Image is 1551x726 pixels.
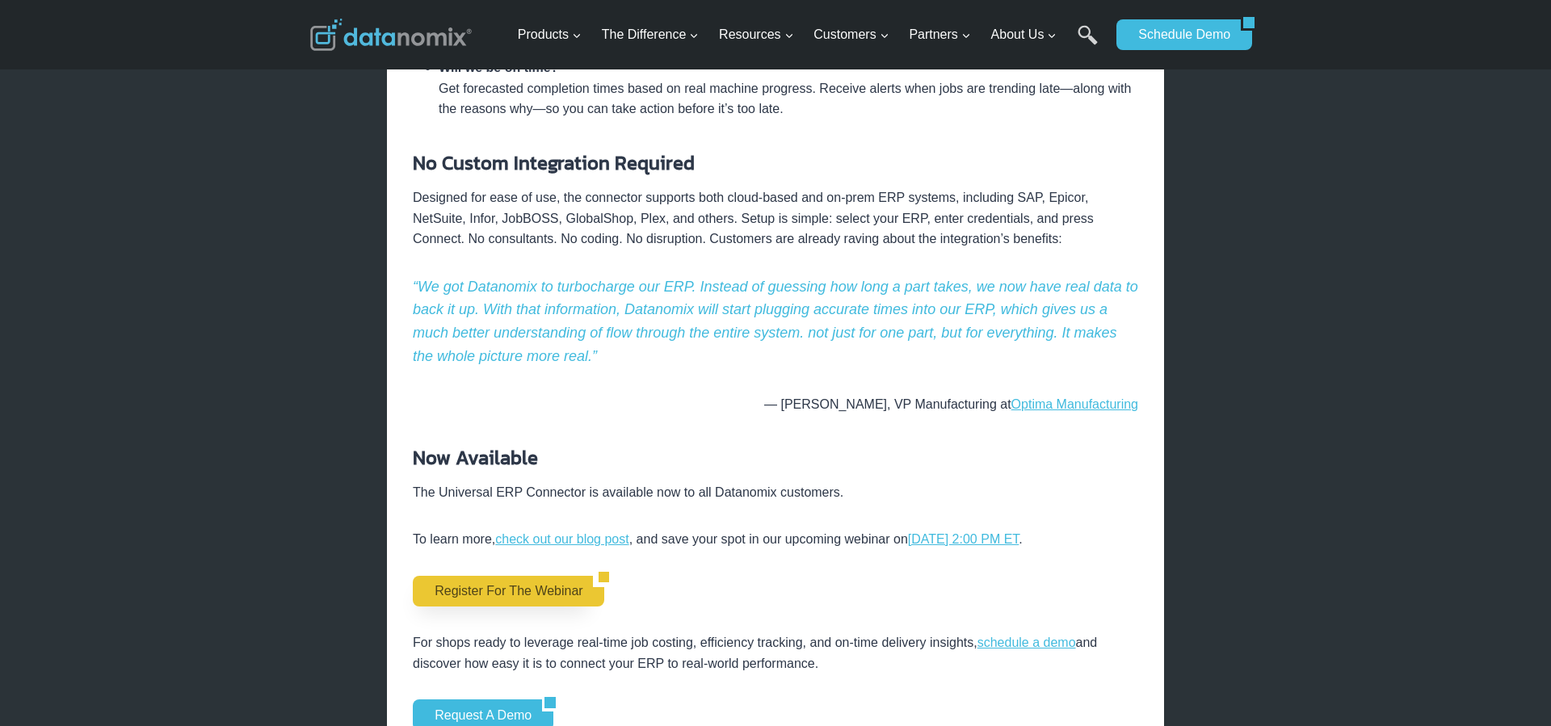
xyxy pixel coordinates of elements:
[495,532,628,546] a: check out our blog post
[518,24,582,45] span: Products
[413,149,695,177] strong: No Custom Integration Required
[1011,397,1138,411] a: Optima Manufacturing
[310,19,472,51] img: Datanomix
[1116,19,1241,50] a: Schedule Demo
[977,636,1076,649] a: schedule a demo
[413,443,538,472] strong: Now Available
[413,301,1116,364] em: With that information, Datanomix will start plugging accurate times into our ERP, which gives us ...
[602,24,700,45] span: The Difference
[413,279,1138,318] em: “
[511,9,1109,61] nav: Primary Navigation
[413,576,593,606] a: Register for the Webinar
[813,24,889,45] span: Customers
[908,532,1019,546] a: [DATE] 2:00 PM ET
[909,24,970,45] span: Partners
[413,529,1138,550] p: To learn more, , and save your spot in our upcoming webinar on .
[413,632,1138,674] p: For shops ready to leverage real-time job costing, efficiency tracking, and on-time delivery insi...
[413,482,1138,503] p: The Universal ERP Connector is available now to all Datanomix customers.
[413,279,1138,318] em: We got Datanomix to turbocharge our ERP. Instead of guessing how long a part takes, we now have r...
[991,24,1057,45] span: About Us
[1078,25,1098,61] a: Search
[413,394,1138,415] p: — [PERSON_NAME], VP Manufacturing at
[719,24,793,45] span: Resources
[413,187,1138,250] p: Designed for ease of use, the connector supports both cloud-based and on-prem ERP systems, includ...
[439,57,1138,120] li: Get forecasted completion times based on real machine progress. Receive alerts when jobs are tren...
